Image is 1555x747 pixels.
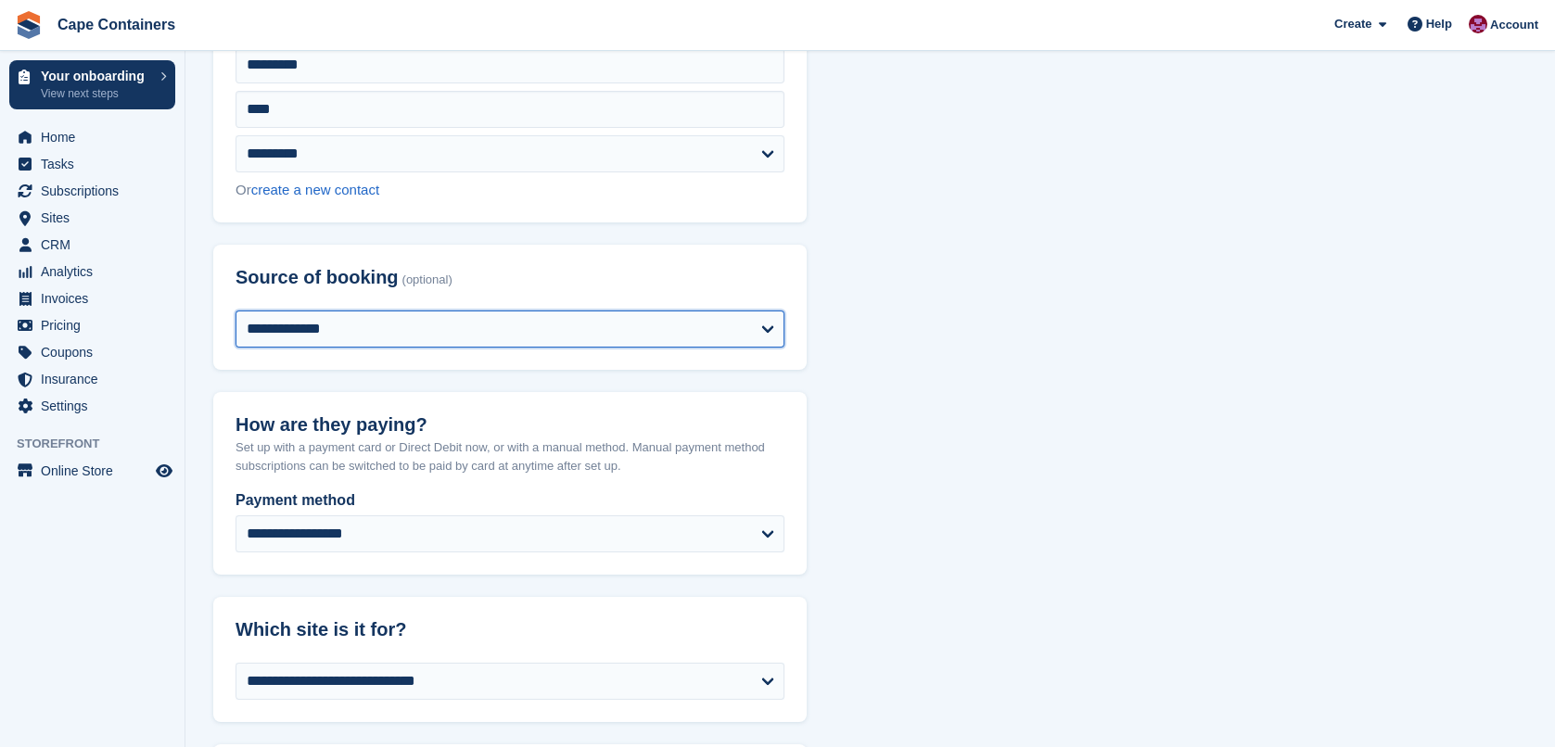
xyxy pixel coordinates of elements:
[1469,15,1487,33] img: Matt Dollisson
[41,70,151,82] p: Your onboarding
[50,9,183,40] a: Cape Containers
[9,366,175,392] a: menu
[41,312,152,338] span: Pricing
[41,151,152,177] span: Tasks
[9,232,175,258] a: menu
[236,267,399,288] span: Source of booking
[251,182,379,197] a: create a new contact
[41,285,152,311] span: Invoices
[41,339,152,365] span: Coupons
[41,205,152,231] span: Sites
[41,458,152,484] span: Online Store
[9,124,175,150] a: menu
[9,458,175,484] a: menu
[41,393,152,419] span: Settings
[17,435,185,453] span: Storefront
[236,180,784,201] div: Or
[236,489,784,512] label: Payment method
[41,232,152,258] span: CRM
[9,312,175,338] a: menu
[41,178,152,204] span: Subscriptions
[236,619,784,640] h2: Which site is it for?
[41,85,151,102] p: View next steps
[402,273,452,287] span: (optional)
[41,124,152,150] span: Home
[236,414,784,436] h2: How are they paying?
[153,460,175,482] a: Preview store
[9,339,175,365] a: menu
[1334,15,1371,33] span: Create
[236,438,784,475] p: Set up with a payment card or Direct Debit now, or with a manual method. Manual payment method su...
[41,259,152,285] span: Analytics
[9,393,175,419] a: menu
[9,259,175,285] a: menu
[9,60,175,109] a: Your onboarding View next steps
[9,205,175,231] a: menu
[15,11,43,39] img: stora-icon-8386f47178a22dfd0bd8f6a31ec36ba5ce8667c1dd55bd0f319d3a0aa187defe.svg
[1426,15,1452,33] span: Help
[9,285,175,311] a: menu
[9,178,175,204] a: menu
[1490,16,1538,34] span: Account
[41,366,152,392] span: Insurance
[9,151,175,177] a: menu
